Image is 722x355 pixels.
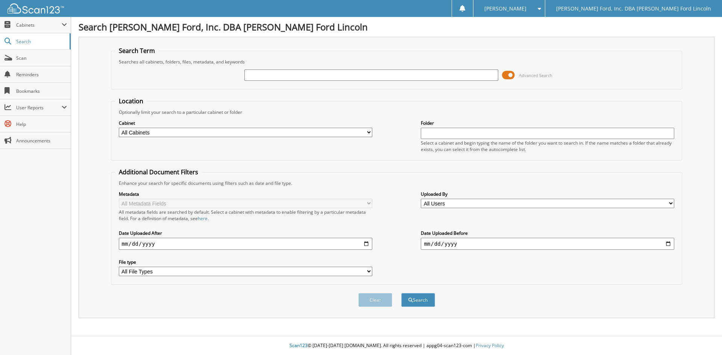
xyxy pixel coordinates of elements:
[421,191,674,197] label: Uploaded By
[71,337,722,355] div: © [DATE]-[DATE] [DOMAIN_NAME]. All rights reserved | appg04-scan123-com |
[476,342,504,349] a: Privacy Policy
[484,6,526,11] span: [PERSON_NAME]
[421,140,674,153] div: Select a cabinet and begin typing the name of the folder you want to search in. If the name match...
[119,259,372,265] label: File type
[119,120,372,126] label: Cabinet
[115,59,678,65] div: Searches all cabinets, folders, files, metadata, and keywords
[198,215,208,222] a: here
[16,71,67,78] span: Reminders
[119,191,372,197] label: Metadata
[8,3,64,14] img: scan123-logo-white.svg
[115,47,159,55] legend: Search Term
[358,293,392,307] button: Clear
[421,238,674,250] input: end
[16,121,67,127] span: Help
[79,21,714,33] h1: Search [PERSON_NAME] Ford, Inc. DBA [PERSON_NAME] Ford Lincoln
[115,168,202,176] legend: Additional Document Filters
[421,230,674,236] label: Date Uploaded Before
[16,55,67,61] span: Scan
[556,6,711,11] span: [PERSON_NAME] Ford, Inc. DBA [PERSON_NAME] Ford Lincoln
[119,209,372,222] div: All metadata fields are searched by default. Select a cabinet with metadata to enable filtering b...
[119,230,372,236] label: Date Uploaded After
[115,97,147,105] legend: Location
[421,120,674,126] label: Folder
[16,22,62,28] span: Cabinets
[16,38,66,45] span: Search
[115,180,678,186] div: Enhance your search for specific documents using filters such as date and file type.
[119,238,372,250] input: start
[16,104,62,111] span: User Reports
[290,342,308,349] span: Scan123
[115,109,678,115] div: Optionally limit your search to a particular cabinet or folder
[401,293,435,307] button: Search
[16,88,67,94] span: Bookmarks
[16,137,67,144] span: Announcements
[519,73,552,78] span: Advanced Search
